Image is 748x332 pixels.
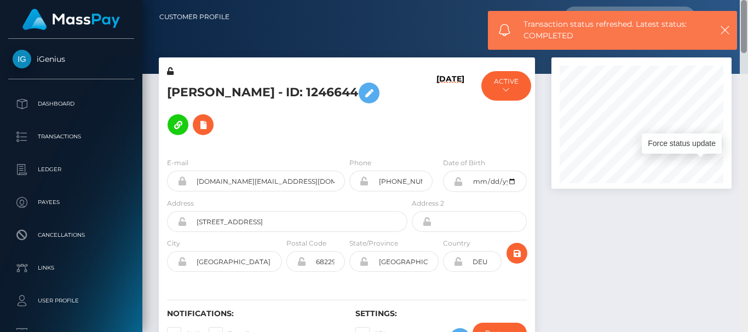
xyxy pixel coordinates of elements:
[8,54,134,64] span: iGenius
[13,96,130,112] p: Dashboard
[167,309,339,318] h6: Notifications:
[349,158,371,168] label: Phone
[8,90,134,118] a: Dashboard
[349,238,398,248] label: State/Province
[8,156,134,183] a: Ledger
[22,9,120,30] img: MassPay Logo
[443,158,485,168] label: Date of Birth
[8,254,134,282] a: Links
[523,19,704,42] span: Transaction status refreshed. Latest status: COMPLETED
[8,189,134,216] a: Payees
[13,129,130,145] p: Transactions
[167,77,401,141] h5: [PERSON_NAME] - ID: 1246644
[13,161,130,178] p: Ledger
[13,227,130,243] p: Cancellations
[13,50,31,68] img: iGenius
[8,222,134,249] a: Cancellations
[436,74,464,144] h6: [DATE]
[412,199,444,208] label: Address 2
[355,309,527,318] h6: Settings:
[13,194,130,211] p: Payees
[8,123,134,150] a: Transactions
[286,238,326,248] label: Postal Code
[167,238,180,248] label: City
[13,260,130,276] p: Links
[167,199,194,208] label: Address
[564,7,667,27] input: Search...
[8,287,134,314] a: User Profile
[159,5,229,28] a: Customer Profile
[167,158,188,168] label: E-mail
[443,238,470,248] label: Country
[13,293,130,309] p: User Profile
[642,133,722,154] div: Force status update
[481,71,531,101] button: ACTIVE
